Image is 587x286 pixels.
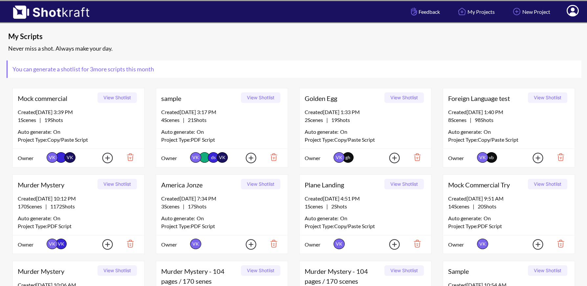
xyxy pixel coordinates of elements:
span: ds [208,152,219,163]
span: | [448,116,493,124]
span: VK [47,152,58,163]
span: 4 Scenes [161,117,183,123]
span: Golden Egg [305,93,382,103]
span: My Scripts [8,32,439,41]
span: On [53,214,60,222]
span: On [484,128,491,136]
span: You can generate a shotlist for [8,60,159,78]
span: 3 Scenes [161,203,183,209]
span: On [340,128,347,136]
span: VK [55,239,67,249]
img: Trash Icon [547,238,570,249]
button: View Shotlist [241,179,280,189]
img: Trash Icon [260,152,283,163]
span: 14 Scenes [448,203,473,209]
span: | [305,116,350,124]
span: On [197,214,204,222]
img: Trash Icon [117,238,139,249]
div: Project Type: PDF Script [161,222,283,230]
span: Auto generate: [305,128,340,136]
span: On [197,128,204,136]
span: Mock commercial [18,93,95,103]
span: VK [334,152,345,163]
span: Murder Mystery [18,266,95,276]
span: sample [161,93,239,103]
div: Project Type: PDF Script [448,222,570,230]
button: View Shotlist [241,265,280,276]
span: Owner [161,241,188,249]
img: Add Icon [379,237,402,252]
img: Add Icon [522,237,545,252]
button: View Shotlist [241,92,280,103]
img: Add Icon [235,151,258,165]
button: View Shotlist [98,265,137,276]
img: Trash Icon [547,152,570,163]
img: Add Icon [522,151,545,165]
span: VK [477,239,488,249]
span: 98 Shots [471,117,493,123]
span: Murder Mystery [18,180,95,190]
span: VK [217,152,228,163]
div: Created [DATE] 1:40 PM [448,108,570,116]
button: View Shotlist [384,179,424,189]
span: VK [477,152,488,163]
span: | [161,203,207,210]
span: 17 Shots [185,203,207,209]
span: Owner [18,241,45,249]
span: Auto generate: [448,128,484,136]
span: Murder Mystery - 104 pages / 170 scenes [305,266,382,286]
span: | [305,203,347,210]
span: Plane Landing [305,180,382,190]
span: 8 Scenes [448,117,470,123]
span: Auto generate: [161,214,197,222]
img: Trash Icon [403,152,426,163]
span: 20 Shots [474,203,496,209]
span: | [18,116,63,124]
img: Hand Icon [409,6,419,17]
img: Add Icon [92,237,115,252]
span: On [340,214,347,222]
span: Mock Commercial Try [448,180,526,190]
button: View Shotlist [528,92,567,103]
img: Home Icon [456,6,467,17]
span: VK [334,239,345,249]
span: 19 Shots [328,117,350,123]
img: Trash Icon [260,238,283,249]
span: Feedback [409,8,440,15]
img: Add Icon [92,151,115,165]
button: View Shotlist [98,92,137,103]
button: View Shotlist [384,92,424,103]
span: Owner [18,154,45,162]
span: 1 Scenes [18,117,39,123]
div: Created [DATE] 7:34 PM [161,195,283,203]
button: View Shotlist [384,265,424,276]
span: 19 Shots [41,117,63,123]
div: Created [DATE] 9:51 AM [448,195,570,203]
div: Project Type: Copy/Paste Script [305,136,426,144]
div: Created [DATE] 3:39 PM [18,108,139,116]
span: Owner [448,241,475,249]
span: Auto generate: [448,214,484,222]
iframe: chat widget [517,272,584,286]
span: On [484,214,491,222]
img: Add Icon [235,237,258,252]
span: Owner [161,154,188,162]
span: Owner [448,154,475,162]
span: Owner [305,241,332,249]
span: gh [345,155,350,160]
button: View Shotlist [528,265,567,276]
div: Project Type: Copy/Paste Script [18,136,139,144]
img: Add Icon [511,6,522,17]
span: Owner [305,154,332,162]
span: | [448,203,496,210]
span: VK [190,152,201,163]
span: 3 more scripts this month [89,65,154,73]
span: 2 Shots [328,203,347,209]
span: | [18,203,75,210]
span: 21 Shots [185,117,207,123]
span: America Jonze [161,180,239,190]
span: Foreign Language test [448,93,526,103]
button: View Shotlist [528,179,567,189]
div: Project Type: Copy/Paste Script [448,136,570,144]
span: 2 Scenes [305,117,326,123]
